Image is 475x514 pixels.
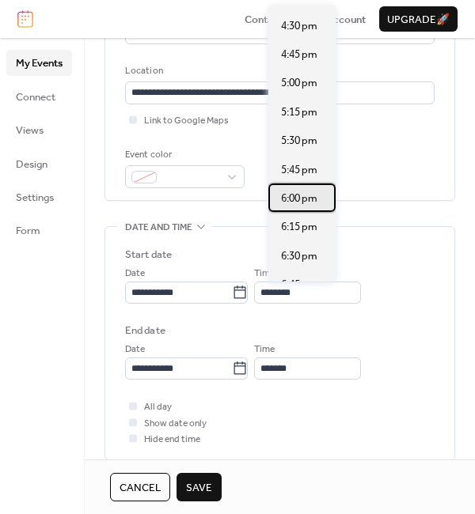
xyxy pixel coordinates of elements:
[125,342,145,357] span: Date
[387,12,450,28] span: Upgrade 🚀
[310,11,366,27] a: My Account
[186,480,212,496] span: Save
[281,133,317,149] span: 5:30 pm
[281,248,317,264] span: 6:30 pm
[144,416,207,432] span: Show date only
[281,18,317,34] span: 4:30 pm
[281,219,317,235] span: 6:15 pm
[120,480,161,496] span: Cancel
[379,6,458,32] button: Upgrade🚀
[281,47,317,62] span: 4:45 pm
[16,55,63,71] span: My Events
[125,247,172,263] div: Start date
[6,184,72,210] a: Settings
[310,12,366,28] span: My Account
[125,147,241,163] div: Event color
[281,75,317,91] span: 5:00 pm
[16,89,55,105] span: Connect
[110,473,170,501] button: Cancel
[6,50,72,75] a: My Events
[6,84,72,109] a: Connect
[17,10,33,28] img: logo
[125,220,192,236] span: Date and time
[281,104,317,120] span: 5:15 pm
[281,277,317,293] span: 6:45 pm
[16,190,54,206] span: Settings
[144,113,229,129] span: Link to Google Maps
[16,123,44,138] span: Views
[144,399,172,415] span: All day
[125,266,145,282] span: Date
[254,342,275,357] span: Time
[125,63,431,79] div: Location
[16,223,40,239] span: Form
[281,191,317,206] span: 6:00 pm
[6,117,72,142] a: Views
[6,151,72,176] a: Design
[254,266,275,282] span: Time
[16,157,47,172] span: Design
[245,11,297,27] a: Contact Us
[6,217,72,243] a: Form
[281,162,317,178] span: 5:45 pm
[245,12,297,28] span: Contact Us
[144,432,200,448] span: Hide end time
[125,323,165,338] div: End date
[177,473,222,501] button: Save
